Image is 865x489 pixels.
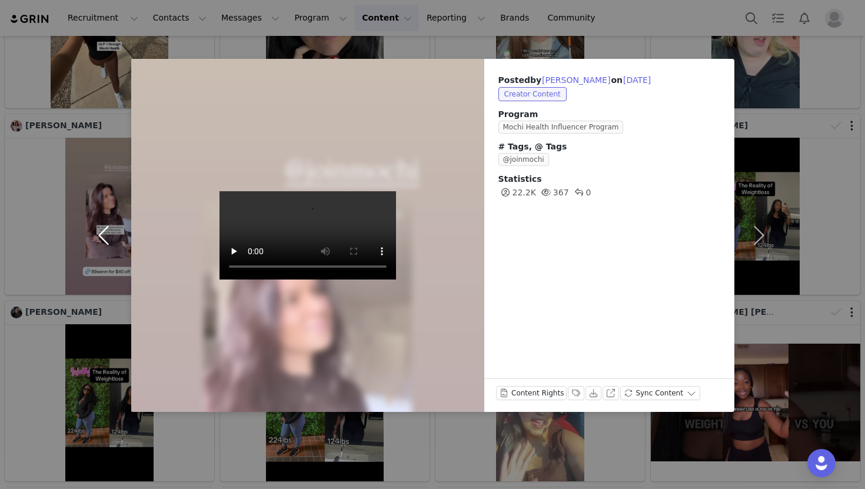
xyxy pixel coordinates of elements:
[498,87,567,101] span: Creator Content
[498,122,628,131] a: Mochi Health Influencer Program
[530,75,611,85] span: by
[572,188,591,197] span: 0
[541,73,611,87] button: [PERSON_NAME]
[498,121,624,134] span: Mochi Health Influencer Program
[498,108,720,121] span: Program
[623,73,651,87] button: [DATE]
[807,449,836,477] div: Open Intercom Messenger
[498,75,652,85] span: Posted on
[620,386,700,400] button: Sync Content
[496,386,567,400] button: Content Rights
[498,174,542,184] span: Statistics
[498,153,549,166] span: @joinmochi
[498,142,567,151] span: # Tags, @ Tags
[539,188,569,197] span: 367
[498,188,536,197] span: 22.2K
